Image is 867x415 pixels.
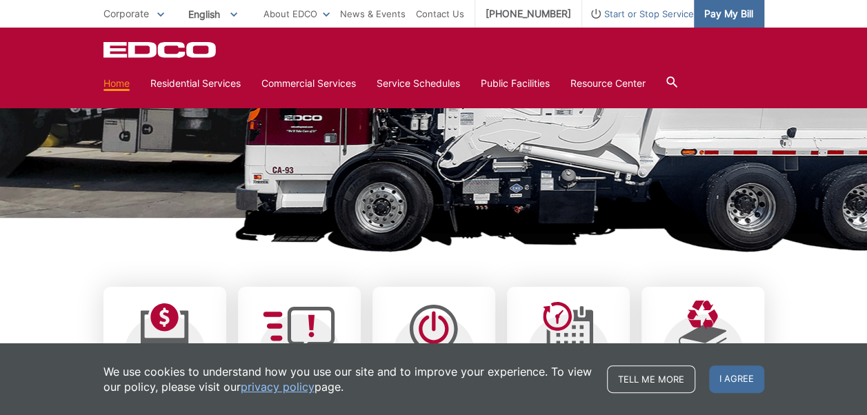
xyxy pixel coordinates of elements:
a: Resource Center [570,76,646,91]
a: privacy policy [241,379,315,394]
a: Contact Us [416,6,464,21]
a: Commercial Services [261,76,356,91]
a: Service Schedules [377,76,460,91]
span: I agree [709,365,764,393]
a: Tell me more [607,365,695,393]
span: Corporate [103,8,149,19]
a: News & Events [340,6,406,21]
a: Home [103,76,130,91]
a: EDCD logo. Return to the homepage. [103,41,218,58]
a: Residential Services [150,76,241,91]
a: Public Facilities [481,76,550,91]
span: Pay My Bill [704,6,753,21]
span: English [178,3,248,26]
a: About EDCO [263,6,330,21]
p: We use cookies to understand how you use our site and to improve your experience. To view our pol... [103,364,593,394]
